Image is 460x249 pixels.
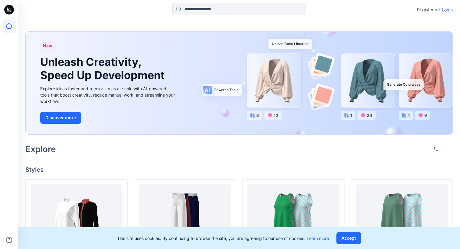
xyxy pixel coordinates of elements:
[25,166,453,173] h4: Styles
[25,144,56,154] h2: Explore
[40,56,167,81] h1: Unleash Creativity, Speed Up Development
[40,112,81,124] button: Discover more
[442,7,453,13] p: Login
[307,236,329,241] a: Learn more
[43,42,52,49] span: New
[336,232,361,244] button: Accept
[417,6,441,13] p: Registered?
[117,235,329,241] p: This site uses cookies. By continuing to browse the site, you are agreeing to our use of cookies.
[40,112,176,124] a: Discover more
[40,85,176,104] div: Explore ideas faster and recolor styles at scale with AI-powered tools that boost creativity, red...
